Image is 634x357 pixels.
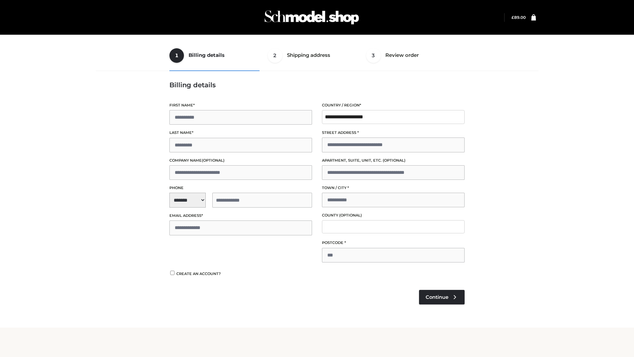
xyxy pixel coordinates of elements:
[169,157,312,164] label: Company name
[322,102,465,108] label: Country / Region
[169,81,465,89] h3: Billing details
[169,130,312,136] label: Last name
[169,185,312,191] label: Phone
[511,15,526,20] bdi: 89.00
[339,213,362,218] span: (optional)
[322,240,465,246] label: Postcode
[322,157,465,164] label: Apartment, suite, unit, etc.
[511,15,514,20] span: £
[262,4,361,30] img: Schmodel Admin 964
[169,213,312,219] label: Email address
[322,185,465,191] label: Town / City
[169,271,175,275] input: Create an account?
[383,158,405,163] span: (optional)
[322,212,465,218] label: County
[419,290,465,304] a: Continue
[426,294,448,300] span: Continue
[176,271,221,276] span: Create an account?
[322,130,465,136] label: Street address
[169,102,312,108] label: First name
[511,15,526,20] a: £89.00
[202,158,225,163] span: (optional)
